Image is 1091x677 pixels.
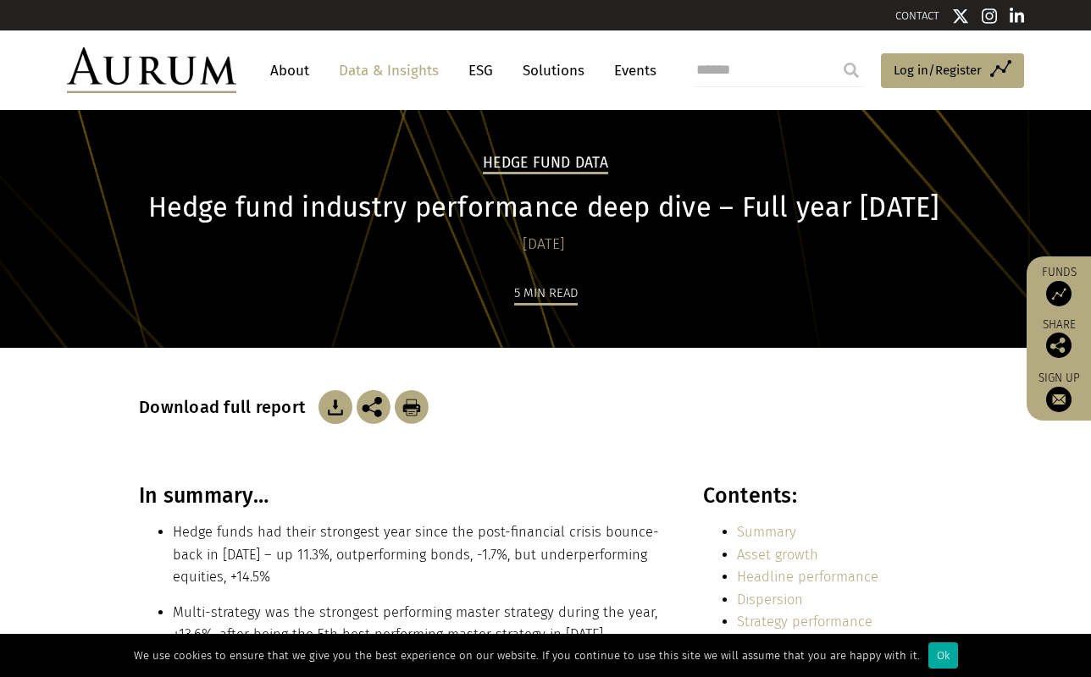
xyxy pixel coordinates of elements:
[894,60,982,80] span: Log in/Register
[1035,371,1083,412] a: Sign up
[952,8,969,25] img: Twitter icon
[1035,265,1083,306] a: Funds
[737,547,818,563] a: Asset growth
[834,53,868,87] input: Submit
[703,483,948,509] h3: Contents:
[173,521,666,588] li: Hedge funds had their strongest year since the post-financial crisis bounce-back in [DATE] – up 1...
[737,614,872,630] a: Strategy performance
[139,483,666,509] h3: In summary…
[1035,319,1083,358] div: Share
[514,55,593,86] a: Solutions
[483,154,608,174] h2: Hedge Fund Data
[1010,8,1025,25] img: Linkedin icon
[330,55,447,86] a: Data & Insights
[606,55,656,86] a: Events
[737,524,796,540] a: Summary
[139,191,948,224] h1: Hedge fund industry performance deep dive – Full year [DATE]
[460,55,501,86] a: ESG
[737,569,878,585] a: Headline performance
[1046,333,1072,358] img: Share this post
[737,592,803,608] a: Dispersion
[318,390,352,424] img: Download Article
[139,233,948,256] div: [DATE]
[395,390,429,424] img: Download Article
[895,9,939,22] a: CONTACT
[928,642,958,669] div: Ok
[357,390,390,424] img: Share this post
[881,53,1024,89] a: Log in/Register
[1046,281,1072,306] img: Access Funds
[67,47,236,93] img: Aurum
[982,8,997,25] img: Instagram icon
[1046,387,1072,412] img: Sign up to our newsletter
[262,55,318,86] a: About
[139,397,314,417] h3: Download full report
[514,283,578,305] div: 5 min read
[173,602,666,647] li: Multi-strategy was the strongest performing master strategy during the year, +13.6%, after being ...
